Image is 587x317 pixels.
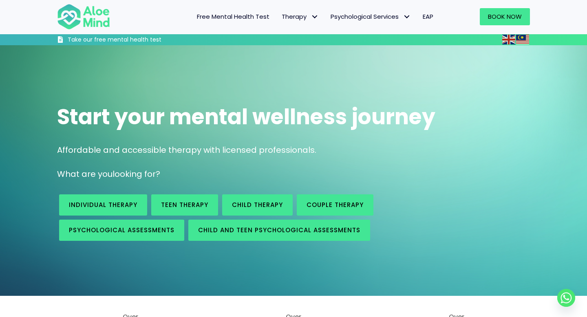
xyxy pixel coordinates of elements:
span: looking for? [113,168,160,180]
a: Couple therapy [297,194,373,216]
span: What are you [57,168,113,180]
span: Therapy: submenu [309,11,320,23]
span: Individual therapy [69,200,137,209]
a: Individual therapy [59,194,147,216]
p: Affordable and accessible therapy with licensed professionals. [57,144,530,156]
a: Book Now [480,8,530,25]
a: Free Mental Health Test [191,8,276,25]
a: English [502,35,516,44]
a: EAP [417,8,439,25]
span: Book Now [488,12,522,21]
a: Child and Teen Psychological assessments [188,220,370,241]
img: Aloe mind Logo [57,3,110,30]
span: Therapy [282,12,318,21]
img: en [502,35,515,44]
a: Malay [516,35,530,44]
img: ms [516,35,529,44]
nav: Menu [121,8,439,25]
span: Start your mental wellness journey [57,102,435,132]
a: Child Therapy [222,194,293,216]
a: TherapyTherapy: submenu [276,8,324,25]
a: Whatsapp [557,289,575,307]
span: Teen Therapy [161,200,208,209]
a: Psychological assessments [59,220,184,241]
span: Couple therapy [307,200,364,209]
span: EAP [423,12,433,21]
a: Take our free mental health test [57,36,205,45]
span: Free Mental Health Test [197,12,269,21]
h3: Take our free mental health test [68,36,205,44]
a: Psychological ServicesPsychological Services: submenu [324,8,417,25]
span: Psychological Services: submenu [401,11,413,23]
span: Child Therapy [232,200,283,209]
span: Child and Teen Psychological assessments [198,226,360,234]
a: Teen Therapy [151,194,218,216]
span: Psychological assessments [69,226,174,234]
span: Psychological Services [331,12,410,21]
